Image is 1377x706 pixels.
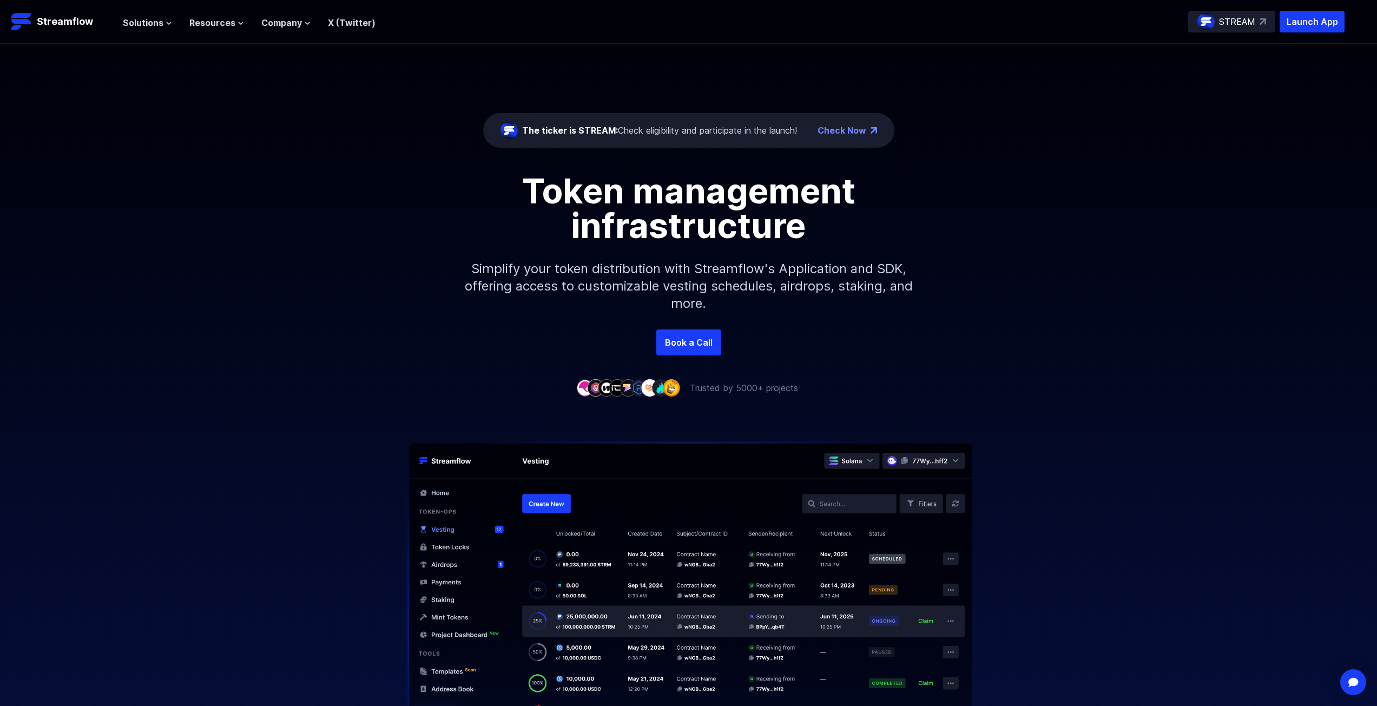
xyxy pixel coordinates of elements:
img: company-7 [641,379,658,396]
p: STREAM [1219,15,1255,28]
img: company-5 [620,379,637,396]
div: Open Intercom Messenger [1340,669,1366,695]
img: streamflow-logo-circle.png [1197,13,1215,30]
h1: Token management infrastructure [445,174,932,243]
button: Company [261,16,311,29]
span: The ticker is STREAM: [522,125,618,136]
span: Resources [189,16,235,29]
a: Streamflow [11,11,112,32]
a: STREAM [1188,11,1275,32]
img: company-1 [576,379,594,396]
a: Book a Call [656,329,721,355]
button: Resources [189,16,244,29]
div: Check eligibility and participate in the launch! [522,124,797,137]
span: Company [261,16,302,29]
img: company-6 [630,379,648,396]
p: Trusted by 5000+ projects [690,381,798,394]
a: X (Twitter) [328,17,375,28]
img: top-right-arrow.png [871,127,877,134]
span: Solutions [123,16,163,29]
img: top-right-arrow.svg [1260,18,1266,25]
button: Launch App [1280,11,1345,32]
img: company-8 [652,379,669,396]
img: Streamflow Logo [11,11,32,32]
img: company-4 [609,379,626,396]
p: Simplify your token distribution with Streamflow's Application and SDK, offering access to custom... [456,243,921,329]
a: Check Now [818,124,866,137]
img: company-3 [598,379,615,396]
img: streamflow-logo-circle.png [500,122,518,139]
img: company-2 [587,379,604,396]
p: Streamflow [37,14,93,29]
img: company-9 [663,379,680,396]
button: Solutions [123,16,172,29]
